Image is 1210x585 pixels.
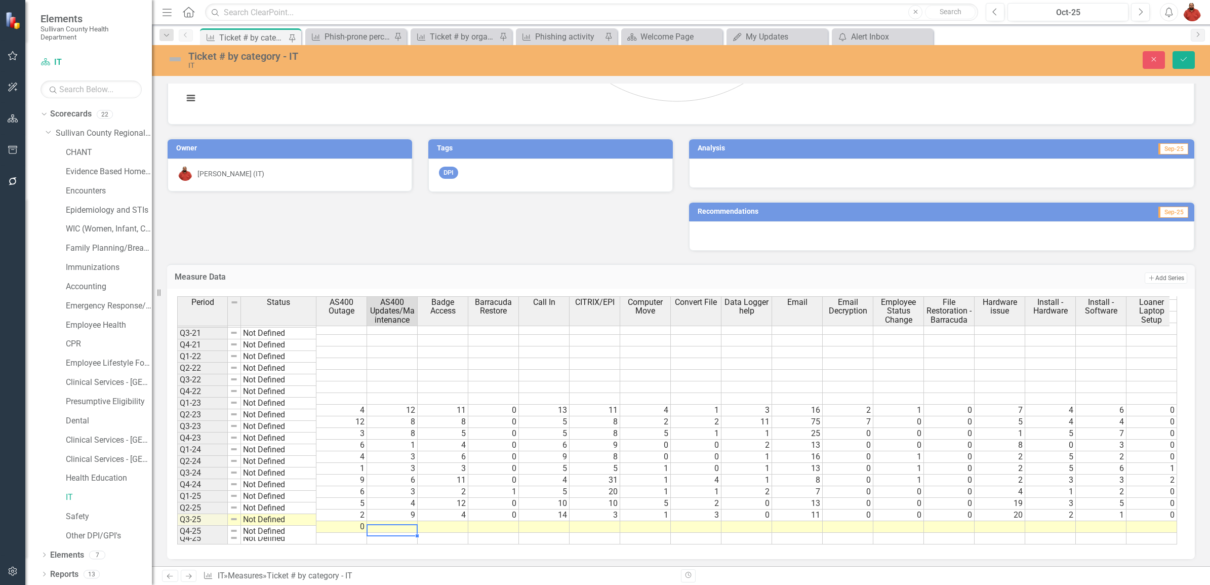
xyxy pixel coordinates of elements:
[66,205,152,216] a: Epidemiology and STIs
[468,428,519,440] td: 0
[772,498,823,510] td: 13
[230,534,238,542] img: 8DAGhfEEPCf229AAAAAElFTkSuQmCC
[519,451,570,463] td: 9
[772,475,823,486] td: 8
[367,463,418,475] td: 3
[230,515,238,523] img: 8DAGhfEEPCf229AAAAAElFTkSuQmCC
[66,300,152,312] a: Emergency Response/PHEP
[205,4,978,21] input: Search ClearPoint...
[367,486,418,498] td: 3
[66,223,152,235] a: WIC (Women, Infant, Child)
[975,510,1025,521] td: 20
[230,340,238,348] img: 8DAGhfEEPCf229AAAAAElFTkSuQmCC
[418,428,468,440] td: 5
[671,463,721,475] td: 0
[1076,498,1126,510] td: 5
[219,31,286,44] div: Ticket # by category - IT
[1025,451,1076,463] td: 5
[1011,7,1125,19] div: Oct-25
[5,12,23,29] img: ClearPoint Strategy
[177,386,228,398] td: Q4-22
[620,440,671,451] td: 0
[721,510,772,521] td: 0
[413,30,497,43] a: Ticket # by organization
[823,486,873,498] td: 0
[267,298,290,307] span: Status
[519,440,570,451] td: 6
[56,128,152,139] a: Sullivan County Regional Health Department
[620,428,671,440] td: 5
[66,320,152,331] a: Employee Health
[620,463,671,475] td: 1
[1126,475,1177,486] td: 2
[41,25,142,42] small: Sullivan County Health Department
[66,338,152,350] a: CPR
[367,498,418,510] td: 4
[241,456,316,467] td: Not Defined
[519,428,570,440] td: 5
[177,533,228,544] td: Q4-25
[1126,440,1177,451] td: 0
[873,463,924,475] td: 1
[671,428,721,440] td: 1
[177,433,228,444] td: Q4-23
[316,451,367,463] td: 4
[178,167,192,181] img: Will Valdez
[721,486,772,498] td: 2
[66,185,152,197] a: Encounters
[468,475,519,486] td: 0
[66,358,152,369] a: Employee Lifestyle Focus
[167,51,183,67] img: Not Defined
[671,475,721,486] td: 4
[437,144,668,152] h3: Tags
[1025,428,1076,440] td: 5
[1076,475,1126,486] td: 3
[924,510,975,521] td: 0
[873,486,924,498] td: 0
[772,486,823,498] td: 7
[418,486,468,498] td: 2
[230,387,238,395] img: 8DAGhfEEPCf229AAAAAElFTkSuQmCC
[570,475,620,486] td: 31
[924,440,975,451] td: 0
[1076,416,1126,428] td: 4
[671,510,721,521] td: 3
[308,30,391,43] a: Phish-prone percentage
[66,435,152,446] a: Clinical Services - [GEOGRAPHIC_DATA]
[519,405,570,416] td: 13
[430,30,497,43] div: Ticket # by organization
[241,514,316,526] td: Not Defined
[230,410,238,418] img: 8DAGhfEEPCf229AAAAAElFTkSuQmCC
[1076,463,1126,475] td: 6
[177,491,228,502] td: Q1-25
[203,570,673,582] div: » »
[570,416,620,428] td: 8
[570,486,620,498] td: 20
[925,5,976,19] button: Search
[367,428,418,440] td: 8
[177,409,228,421] td: Q2-23
[177,363,228,374] td: Q2-22
[197,169,264,179] div: [PERSON_NAME] (IT)
[418,416,468,428] td: 8
[640,30,720,43] div: Welcome Page
[851,30,931,43] div: Alert Inbox
[184,91,198,105] button: View chart menu, Percentage break down of IT ticket categories current period
[924,475,975,486] td: 0
[177,502,228,514] td: Q2-25
[721,416,772,428] td: 11
[177,467,228,479] td: Q3-24
[316,428,367,440] td: 3
[66,377,152,388] a: Clinical Services - [GEOGRAPHIC_DATA] ([PERSON_NAME])
[41,57,142,68] a: IT
[570,428,620,440] td: 8
[924,486,975,498] td: 0
[316,405,367,416] td: 4
[177,479,228,491] td: Q4-24
[177,328,228,339] td: Q3-21
[316,440,367,451] td: 6
[873,510,924,521] td: 0
[241,363,316,374] td: Not Defined
[1076,486,1126,498] td: 2
[367,510,418,521] td: 9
